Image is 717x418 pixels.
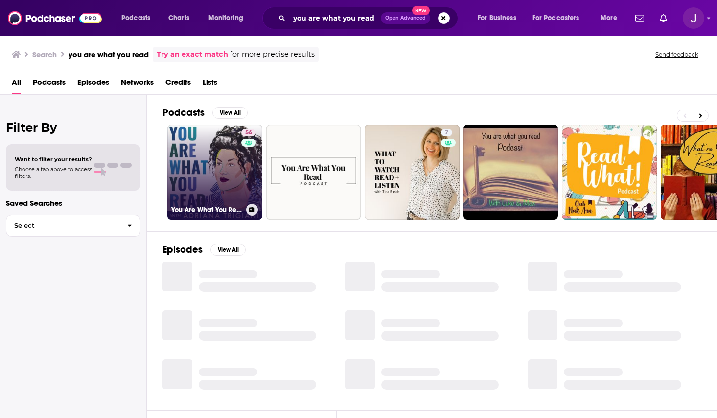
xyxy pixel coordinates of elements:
a: 56You Are What You Read [167,125,262,220]
h3: Search [32,50,57,59]
h2: Podcasts [162,107,205,119]
span: Charts [168,11,189,25]
a: PodcastsView All [162,107,248,119]
button: open menu [526,10,594,26]
a: Show notifications dropdown [631,10,648,26]
span: Podcasts [121,11,150,25]
a: 56 [241,129,256,136]
input: Search podcasts, credits, & more... [289,10,381,26]
span: 7 [445,128,448,138]
button: View All [210,244,246,256]
span: New [412,6,430,15]
span: More [601,11,617,25]
a: EpisodesView All [162,243,246,256]
button: View All [212,107,248,119]
a: Networks [121,74,154,94]
button: Open AdvancedNew [381,12,430,24]
span: For Podcasters [532,11,579,25]
a: Credits [165,74,191,94]
span: Monitoring [208,11,243,25]
span: Select [6,222,119,229]
span: Choose a tab above to access filters. [15,166,92,179]
img: Podchaser - Follow, Share and Rate Podcasts [8,9,102,27]
button: open menu [594,10,629,26]
h2: Episodes [162,243,203,256]
span: Want to filter your results? [15,156,92,163]
h3: you are what you read [69,50,149,59]
p: Saved Searches [6,198,140,208]
a: Lists [203,74,217,94]
span: 56 [245,128,252,138]
button: open menu [202,10,256,26]
a: Show notifications dropdown [656,10,671,26]
a: 7 [441,129,452,136]
h3: You Are What You Read [171,206,242,214]
a: Episodes [77,74,109,94]
span: For Business [478,11,516,25]
span: Logged in as josephpapapr [683,7,704,29]
h2: Filter By [6,120,140,134]
button: open menu [471,10,529,26]
img: User Profile [683,7,704,29]
div: Search podcasts, credits, & more... [272,7,467,29]
a: 7 [365,125,460,220]
button: Select [6,215,140,237]
span: for more precise results [230,49,315,60]
a: Podcasts [33,74,66,94]
span: Open Advanced [385,16,426,21]
a: Try an exact match [157,49,228,60]
button: Show profile menu [683,7,704,29]
button: Send feedback [652,50,701,59]
a: Charts [162,10,195,26]
button: open menu [115,10,163,26]
a: All [12,74,21,94]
